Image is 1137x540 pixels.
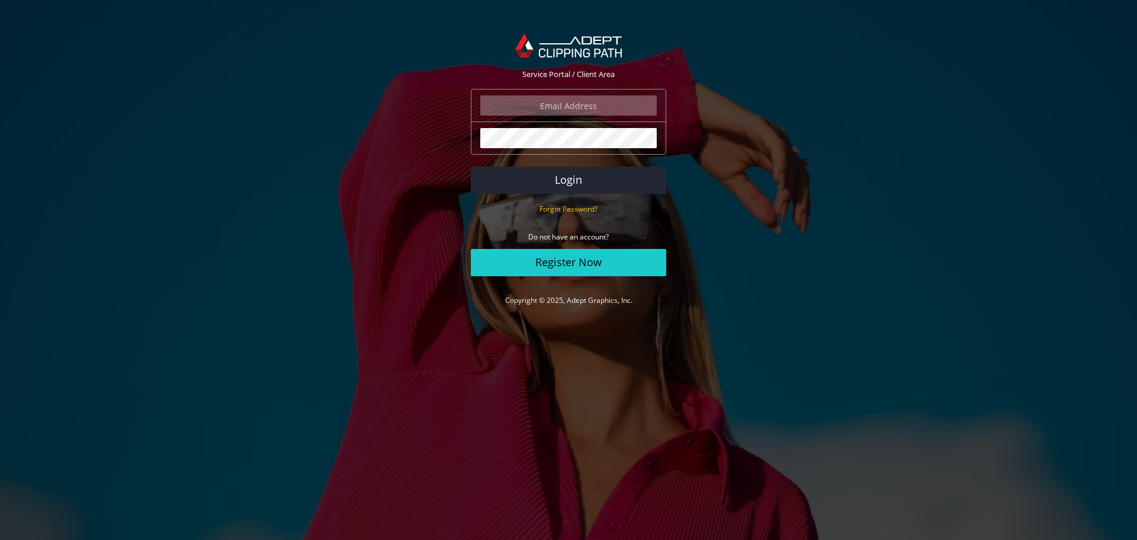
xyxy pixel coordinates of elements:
button: Login [471,167,666,194]
input: Email Address [480,95,657,116]
img: Adept Graphics [515,34,621,57]
span: Service Portal / Client Area [522,69,615,79]
a: Register Now [471,249,666,276]
small: Do not have an account? [528,232,609,242]
a: Forgot Password? [539,203,598,214]
a: Copyright © 2025, Adept Graphics, Inc. [505,295,632,305]
small: Forgot Password? [539,204,598,214]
